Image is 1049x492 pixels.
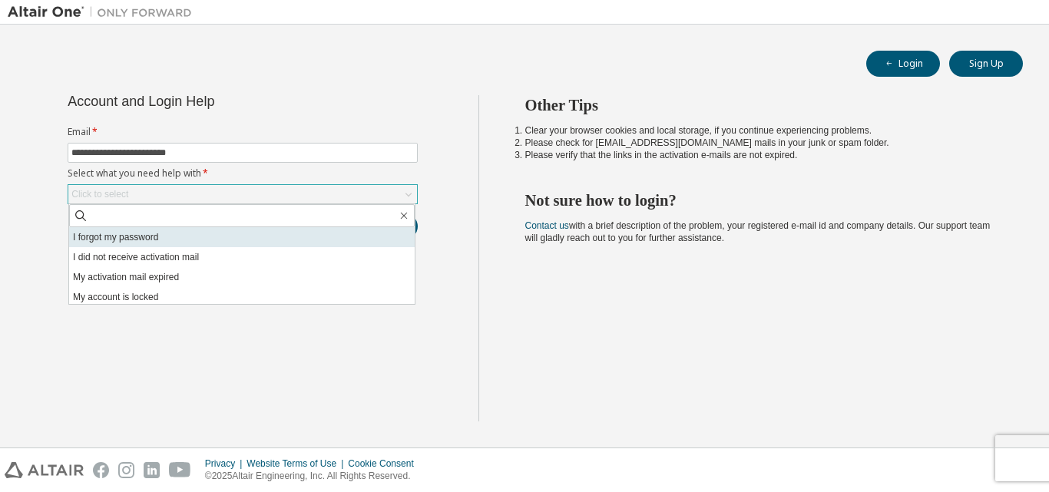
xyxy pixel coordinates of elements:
[69,227,415,247] li: I forgot my password
[169,462,191,478] img: youtube.svg
[348,457,422,470] div: Cookie Consent
[8,5,200,20] img: Altair One
[68,126,418,138] label: Email
[247,457,348,470] div: Website Terms of Use
[68,185,417,203] div: Click to select
[525,220,991,243] span: with a brief description of the problem, your registered e-mail id and company details. Our suppo...
[93,462,109,478] img: facebook.svg
[525,149,996,161] li: Please verify that the links in the activation e-mails are not expired.
[68,95,348,107] div: Account and Login Help
[144,462,160,478] img: linkedin.svg
[205,470,423,483] p: © 2025 Altair Engineering, Inc. All Rights Reserved.
[525,95,996,115] h2: Other Tips
[68,167,418,180] label: Select what you need help with
[866,51,940,77] button: Login
[949,51,1023,77] button: Sign Up
[118,462,134,478] img: instagram.svg
[205,457,247,470] div: Privacy
[525,137,996,149] li: Please check for [EMAIL_ADDRESS][DOMAIN_NAME] mails in your junk or spam folder.
[71,188,128,200] div: Click to select
[525,124,996,137] li: Clear your browser cookies and local storage, if you continue experiencing problems.
[525,190,996,210] h2: Not sure how to login?
[5,462,84,478] img: altair_logo.svg
[525,220,569,231] a: Contact us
